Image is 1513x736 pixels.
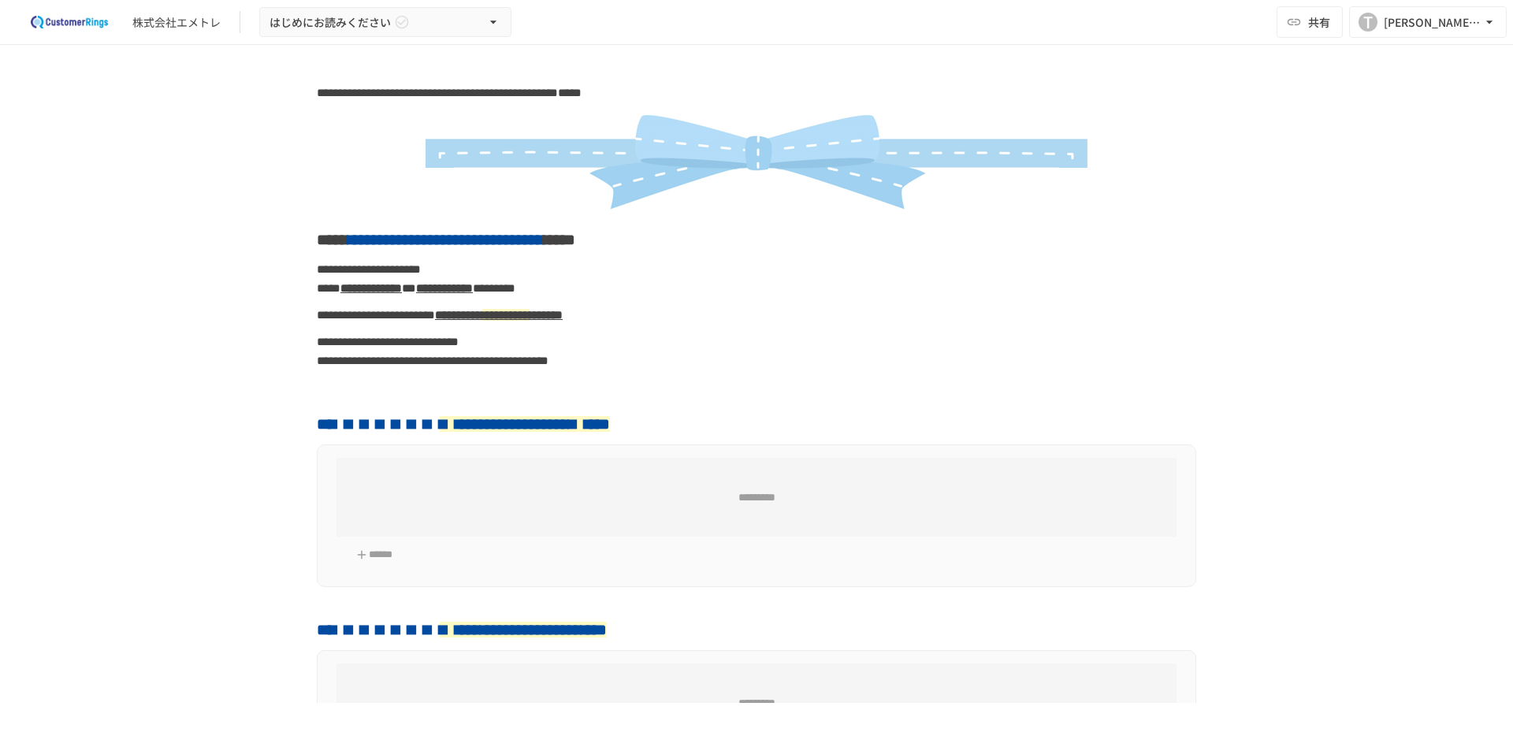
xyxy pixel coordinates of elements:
[1277,6,1343,38] button: 共有
[1308,13,1330,31] span: 共有
[19,9,120,35] img: 2eEvPB0nRDFhy0583kMjGN2Zv6C2P7ZKCFl8C3CzR0M
[1349,6,1507,38] button: T[PERSON_NAME][EMAIL_ADDRESS][DOMAIN_NAME]
[132,14,221,31] div: 株式会社エメトレ
[1359,13,1377,32] div: T
[1384,13,1481,32] div: [PERSON_NAME][EMAIL_ADDRESS][DOMAIN_NAME]
[374,110,1139,213] img: Ddkbq4okBfCbQBHdoxFEAQXocsBjeRHF5Vl1sBcGsuM
[259,7,511,38] button: はじめにお読みください
[270,13,391,32] span: はじめにお読みください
